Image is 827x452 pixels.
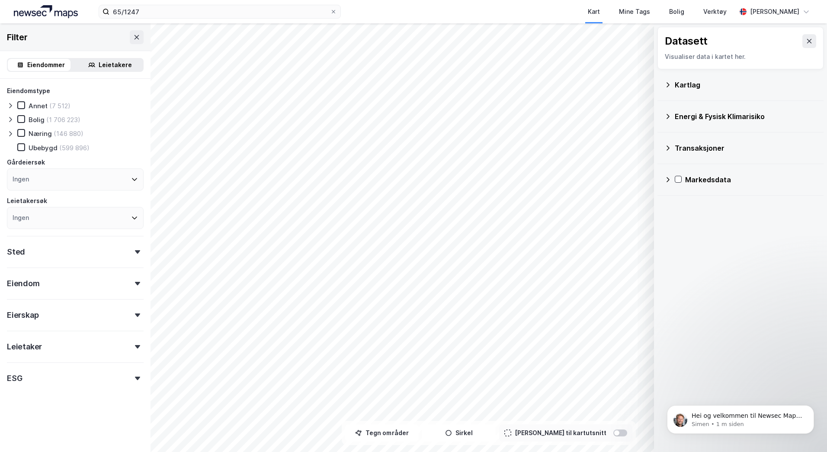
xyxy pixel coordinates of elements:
[27,60,65,70] div: Eiendommer
[7,196,47,206] div: Leietakersøk
[49,102,71,110] div: (7 512)
[7,247,25,257] div: Sted
[685,174,817,185] div: Markedsdata
[14,5,78,18] img: logo.a4113a55bc3d86da70a041830d287a7e.svg
[13,213,29,223] div: Ingen
[675,80,817,90] div: Kartlag
[422,424,496,442] button: Sirkel
[588,6,600,17] div: Kart
[99,60,132,70] div: Leietakere
[665,34,708,48] div: Datasett
[29,102,48,110] div: Annet
[29,144,58,152] div: Ubebygd
[54,129,83,138] div: (146 880)
[515,428,606,438] div: [PERSON_NAME] til kartutsnitt
[703,6,727,17] div: Verktøy
[109,5,330,18] input: Søk på adresse, matrikkel, gårdeiere, leietakere eller personer
[619,6,650,17] div: Mine Tags
[669,6,684,17] div: Bolig
[29,116,45,124] div: Bolig
[7,373,22,384] div: ESG
[7,342,42,352] div: Leietaker
[7,30,28,44] div: Filter
[7,157,45,168] div: Gårdeiersøk
[13,174,29,184] div: Ingen
[46,116,80,124] div: (1 706 223)
[7,310,38,320] div: Eierskap
[7,278,40,289] div: Eiendom
[654,387,827,448] iframe: Intercom notifications melding
[675,111,817,122] div: Energi & Fysisk Klimarisiko
[750,6,799,17] div: [PERSON_NAME]
[29,129,52,138] div: Næring
[665,52,816,62] div: Visualiser data i kartet her.
[59,144,90,152] div: (599 896)
[345,424,419,442] button: Tegn områder
[7,86,50,96] div: Eiendomstype
[675,143,817,153] div: Transaksjoner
